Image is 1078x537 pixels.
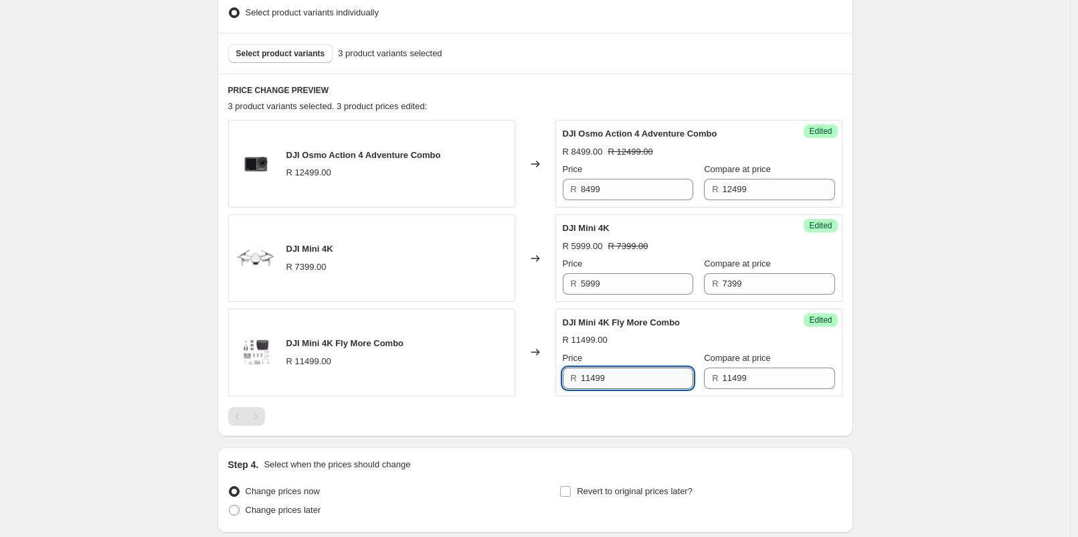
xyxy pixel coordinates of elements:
[571,279,577,289] span: R
[608,240,648,253] strike: R 7399.00
[563,240,603,253] div: R 5999.00
[286,244,333,254] span: DJI Mini 4K
[246,505,321,515] span: Change prices later
[236,238,276,279] img: s-zoom_2_1ac6e820-f248-41cd-b67a-0f4aeeb9dc24_80x.webp
[571,373,577,383] span: R
[286,355,331,368] div: R 11499.00
[286,150,441,160] span: DJI Osmo Action 4 Adventure Combo
[704,258,771,268] span: Compare at price
[236,332,276,372] img: dji_mini_4kcombo_1_80x.webp
[563,333,608,347] div: R 11499.00
[704,164,771,174] span: Compare at price
[608,145,653,159] strike: R 12499.00
[264,458,410,471] p: Select when the prices should change
[563,164,583,174] span: Price
[809,220,832,231] span: Edited
[563,129,717,139] span: DJI Osmo Action 4 Adventure Combo
[712,184,718,194] span: R
[286,338,404,348] span: DJI Mini 4K Fly More Combo
[286,166,331,179] div: R 12499.00
[563,353,583,363] span: Price
[228,458,259,471] h2: Step 4.
[577,486,693,496] span: Revert to original prices later?
[712,279,718,289] span: R
[563,223,610,233] span: DJI Mini 4K
[809,126,832,137] span: Edited
[246,486,320,496] span: Change prices now
[228,407,265,426] nav: Pagination
[246,7,379,17] span: Select product variants individually
[228,101,428,111] span: 3 product variants selected. 3 product prices edited:
[563,317,681,327] span: DJI Mini 4K Fly More Combo
[236,144,276,184] img: osmo_action_4_1_72c60ba3-652e-4600-b0b9-489e6d339cd6_80x.webp
[563,145,603,159] div: R 8499.00
[236,48,325,59] span: Select product variants
[228,44,333,63] button: Select product variants
[704,353,771,363] span: Compare at price
[228,85,842,96] h6: PRICE CHANGE PREVIEW
[286,260,327,274] div: R 7399.00
[712,373,718,383] span: R
[563,258,583,268] span: Price
[809,315,832,325] span: Edited
[338,47,442,60] span: 3 product variants selected
[571,184,577,194] span: R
